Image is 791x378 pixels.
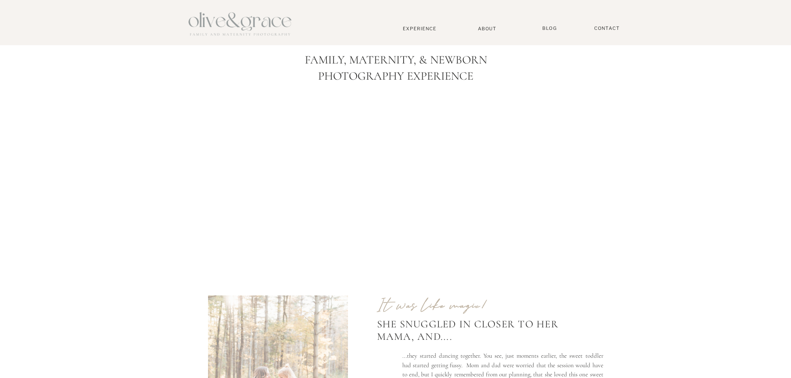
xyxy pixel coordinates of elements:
[539,25,560,32] a: BLOG
[475,26,500,31] a: About
[590,25,624,32] a: Contact
[207,53,585,67] h1: Family, Maternity, & Newborn
[392,26,447,32] a: Experience
[377,296,487,315] b: It was like magic!
[306,69,486,90] p: Photography Experience
[377,318,598,356] div: She snuggled in closer to her mama, and....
